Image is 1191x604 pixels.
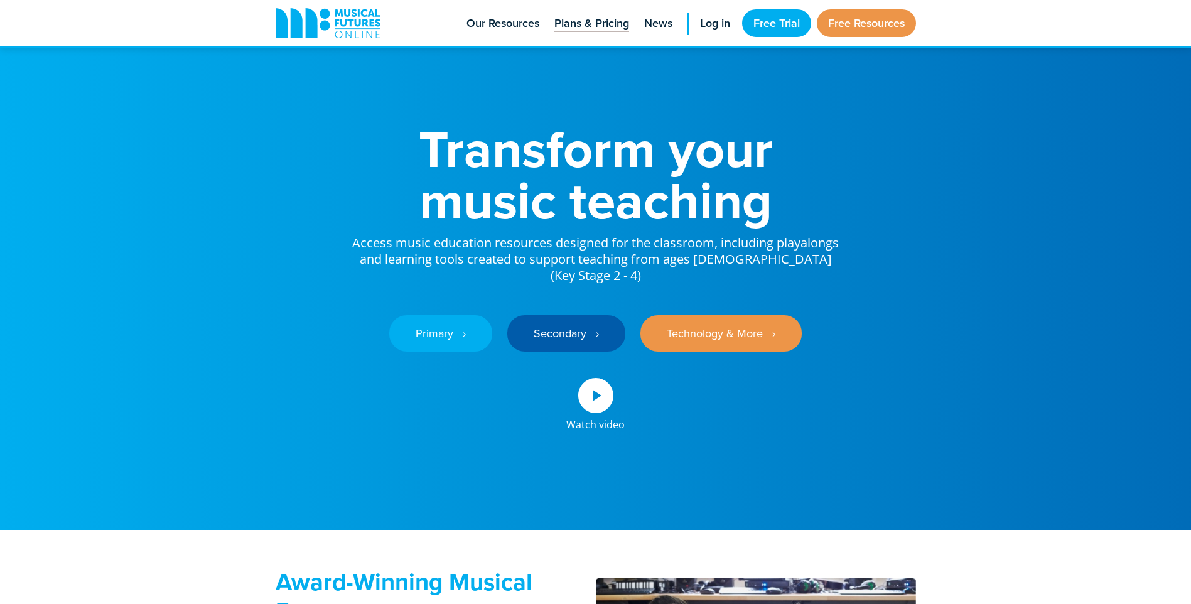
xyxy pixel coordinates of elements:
[700,15,730,32] span: Log in
[554,15,629,32] span: Plans & Pricing
[817,9,916,37] a: Free Resources
[507,315,625,352] a: Secondary ‎‏‏‎ ‎ ›
[351,226,841,284] p: Access music education resources designed for the classroom, including playalongs and learning to...
[742,9,811,37] a: Free Trial
[640,315,802,352] a: Technology & More ‎‏‏‎ ‎ ›
[466,15,539,32] span: Our Resources
[644,15,672,32] span: News
[566,413,625,429] div: Watch video
[351,123,841,226] h1: Transform your music teaching
[389,315,492,352] a: Primary ‎‏‏‎ ‎ ›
